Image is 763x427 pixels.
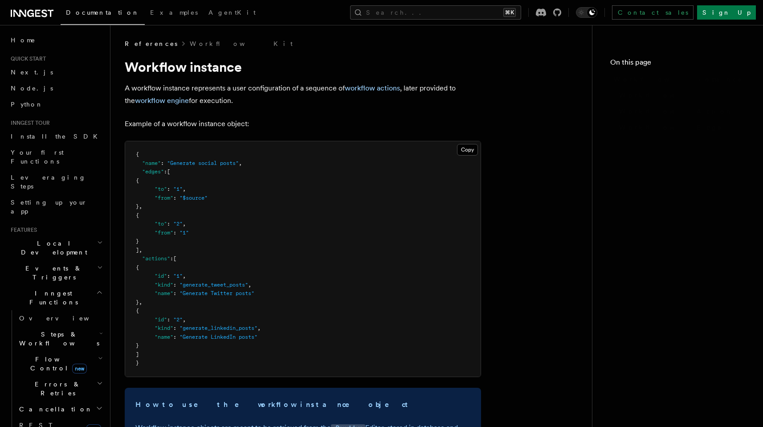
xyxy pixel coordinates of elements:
[167,221,170,227] span: :
[139,203,142,209] span: ,
[66,9,139,16] span: Documentation
[183,186,186,192] span: ,
[11,133,103,140] span: Install the SDK
[7,128,105,144] a: Install the SDK
[139,299,142,305] span: ,
[173,273,183,279] span: "1"
[7,64,105,80] a: Next.js
[457,144,478,156] button: Copy
[7,235,105,260] button: Local Development
[190,39,293,48] a: Workflow Kit
[155,230,173,236] span: "from"
[11,36,36,45] span: Home
[136,351,139,357] span: ]
[167,316,170,323] span: :
[72,364,87,374] span: new
[173,255,176,262] span: [
[7,32,105,48] a: Home
[125,39,177,48] span: References
[614,75,742,84] span: Workflow instance
[155,282,173,288] span: "kind"
[136,247,139,253] span: ]
[7,239,97,257] span: Local Development
[7,194,105,219] a: Setting up your app
[248,282,251,288] span: ,
[173,282,176,288] span: :
[136,151,139,157] span: {
[155,221,167,227] span: "to"
[125,82,481,107] p: A workflow instance represents a user configuration of a sequence of , later provided to the for ...
[145,3,203,24] a: Examples
[125,59,481,75] h1: Workflow instance
[208,9,256,16] span: AgentKit
[180,334,257,340] span: "Generate LinkedIn posts"
[697,5,756,20] a: Sign Up
[173,221,183,227] span: "2"
[173,334,176,340] span: :
[619,107,733,116] span: WorkflowAction
[16,376,105,401] button: Errors & Retries
[136,342,139,349] span: }
[616,119,745,135] a: WorkflowEdge
[173,230,176,236] span: :
[16,330,99,348] span: Steps & Workflows
[167,273,170,279] span: :
[136,299,139,305] span: }
[155,325,173,331] span: "kind"
[7,96,105,112] a: Python
[155,186,167,192] span: "to"
[161,160,164,166] span: :
[155,334,173,340] span: "name"
[139,247,142,253] span: ,
[142,160,161,166] span: "name"
[16,326,105,351] button: Steps & Workflows
[503,8,516,17] kbd: ⌘K
[7,226,37,234] span: Features
[135,96,189,105] a: workflow engine
[16,380,97,398] span: Errors & Retries
[164,168,167,175] span: :
[16,401,105,417] button: Cancellation
[150,9,198,16] span: Examples
[7,285,105,310] button: Inngest Functions
[136,360,139,366] span: }
[155,290,173,296] span: "name"
[142,168,164,175] span: "edges"
[155,273,167,279] span: "id"
[7,169,105,194] a: Leveraging Steps
[610,57,745,71] h4: On this page
[61,3,145,25] a: Documentation
[180,290,254,296] span: "Generate Twitter posts"
[16,351,105,376] button: Flow Controlnew
[173,325,176,331] span: :
[167,168,170,175] span: [
[173,186,183,192] span: "1"
[16,405,93,414] span: Cancellation
[16,355,98,373] span: Flow Control
[173,290,176,296] span: :
[167,160,239,166] span: "Generate social posts"
[616,103,745,119] a: WorkflowAction
[11,174,86,190] span: Leveraging Steps
[345,84,400,92] a: workflow actions
[136,212,139,218] span: {
[7,119,50,127] span: Inngest tour
[619,123,722,132] span: WorkflowEdge
[19,315,111,322] span: Overview
[155,195,173,201] span: "from"
[7,289,96,307] span: Inngest Functions
[11,85,53,92] span: Node.js
[610,71,745,87] a: Workflow instance
[125,118,481,130] p: Example of a workflow instance object:
[11,199,87,215] span: Setting up your app
[173,316,183,323] span: "2"
[350,5,521,20] button: Search...⌘K
[155,316,167,323] span: "id"
[183,273,186,279] span: ,
[180,325,257,331] span: "generate_linkedin_posts"
[142,255,170,262] span: "actions"
[612,5,694,20] a: Contact sales
[203,3,261,24] a: AgentKit
[180,230,189,236] span: "1"
[239,160,242,166] span: ,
